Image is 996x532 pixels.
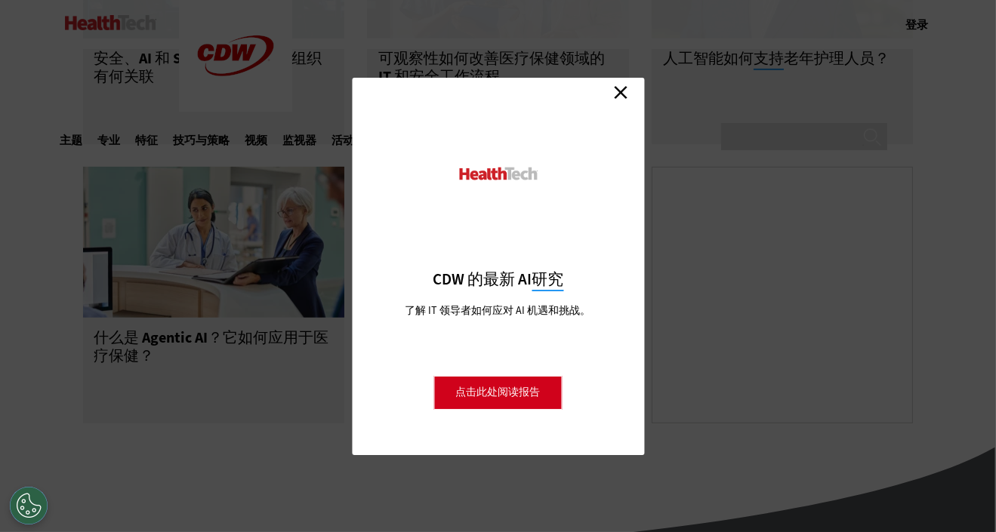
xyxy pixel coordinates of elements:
font: CDW 的 [433,269,483,290]
font: 最新 AI [483,269,532,290]
button: 打开偏好设置 [10,487,48,524]
font: 研究 [532,269,563,290]
img: HealthTech_0.png [457,166,539,182]
div: Cookie设置 [10,487,48,524]
font: 了解 IT 领导者如何应对 AI 机遇和挑战。 [405,303,591,318]
font: 点击此处阅读报告 [456,385,541,399]
a: 点击此处阅读报告 [434,376,563,409]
